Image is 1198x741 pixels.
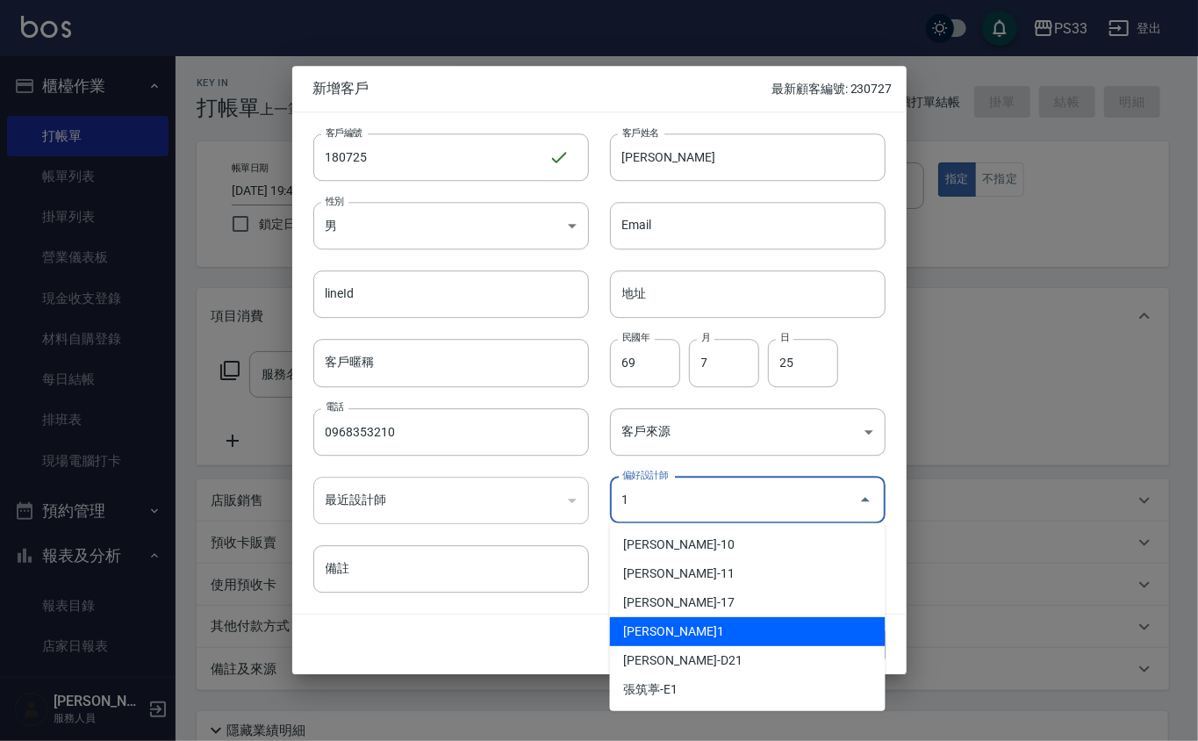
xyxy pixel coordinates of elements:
[622,332,649,345] label: 民國年
[851,486,879,514] button: Close
[610,675,886,704] li: 張筑葶-E1
[326,400,344,414] label: 電話
[622,126,659,139] label: 客戶姓名
[610,617,886,646] li: [PERSON_NAME]1
[313,202,589,249] div: 男
[610,646,886,675] li: [PERSON_NAME]-D21
[701,332,710,345] label: 月
[610,588,886,617] li: [PERSON_NAME]-17
[326,126,362,139] label: 客戶編號
[610,530,886,559] li: [PERSON_NAME]-10
[780,332,789,345] label: 日
[622,469,668,482] label: 偏好設計師
[313,80,772,97] span: 新增客戶
[326,194,344,207] label: 性別
[610,559,886,588] li: [PERSON_NAME]-11
[771,80,892,98] p: 最新顧客編號: 230727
